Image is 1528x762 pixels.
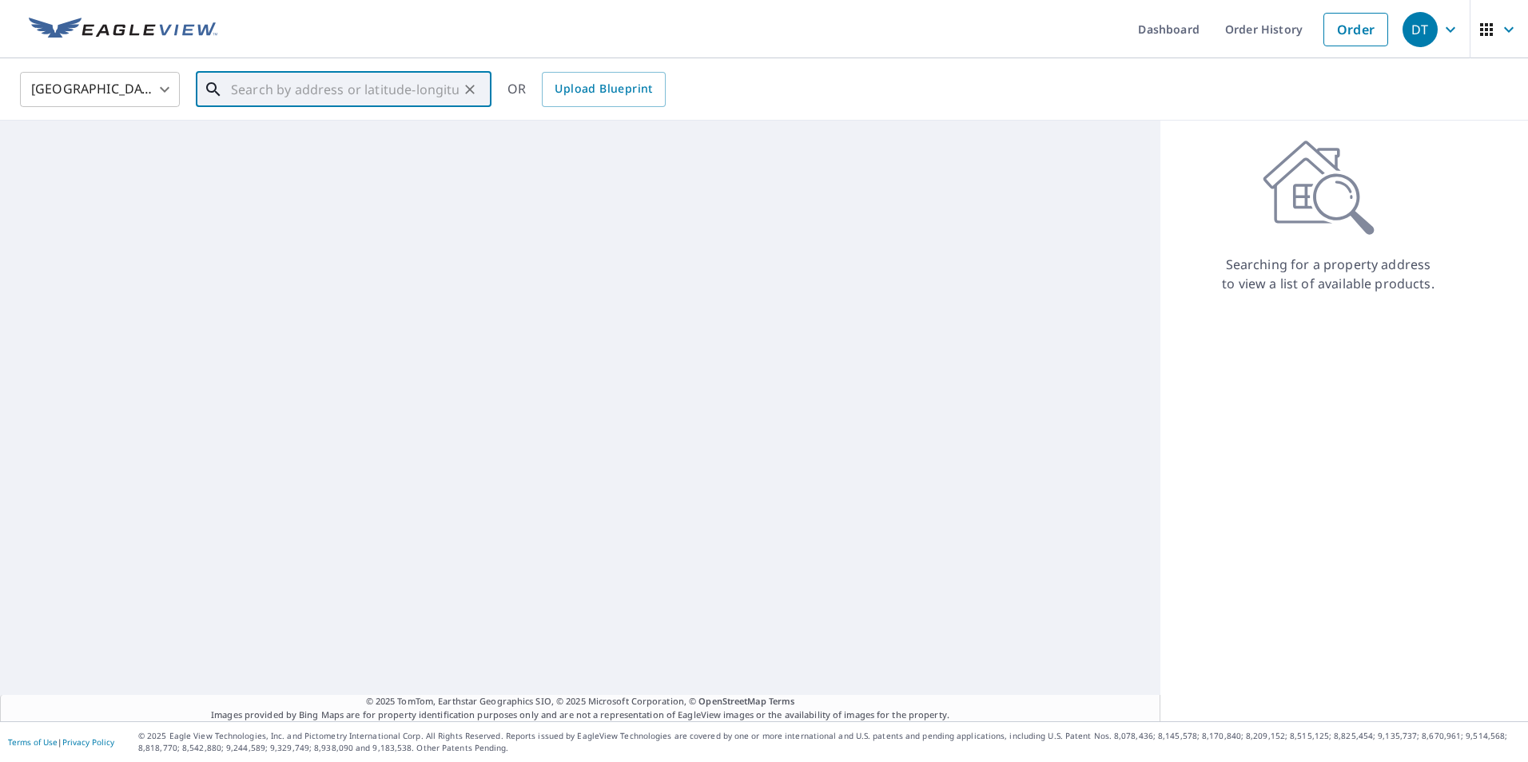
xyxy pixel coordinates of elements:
[20,67,180,112] div: [GEOGRAPHIC_DATA]
[1403,12,1438,47] div: DT
[8,737,114,747] p: |
[231,67,459,112] input: Search by address or latitude-longitude
[507,72,666,107] div: OR
[8,736,58,748] a: Terms of Use
[62,736,114,748] a: Privacy Policy
[138,730,1520,754] p: © 2025 Eagle View Technologies, Inc. and Pictometry International Corp. All Rights Reserved. Repo...
[366,695,795,708] span: © 2025 TomTom, Earthstar Geographics SIO, © 2025 Microsoft Corporation, ©
[459,78,481,101] button: Clear
[542,72,665,107] a: Upload Blueprint
[555,79,652,99] span: Upload Blueprint
[769,695,795,707] a: Terms
[1221,255,1435,293] p: Searching for a property address to view a list of available products.
[698,695,766,707] a: OpenStreetMap
[29,18,217,42] img: EV Logo
[1323,13,1388,46] a: Order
